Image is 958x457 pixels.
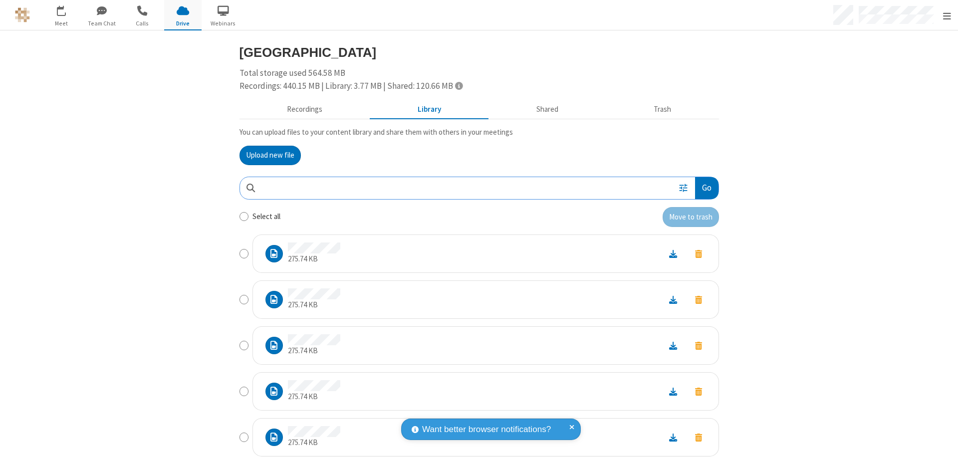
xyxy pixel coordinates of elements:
[288,345,340,357] p: 275.74 KB
[370,100,489,119] button: Content library
[695,177,718,200] button: Go
[686,339,711,352] button: Move to trash
[686,247,711,260] button: Move to trash
[239,127,719,138] p: You can upload files to your content library and share them with others in your meetings
[252,211,280,223] label: Select all
[288,391,340,403] p: 275.74 KB
[455,81,463,90] span: Totals displayed include files that have been moved to the trash.
[660,294,686,305] a: Download file
[15,7,30,22] img: QA Selenium DO NOT DELETE OR CHANGE
[660,340,686,351] a: Download file
[663,207,719,227] button: Move to trash
[660,432,686,443] a: Download file
[686,385,711,398] button: Move to trash
[43,19,80,28] span: Meet
[686,431,711,444] button: Move to trash
[64,5,70,13] div: 5
[489,100,606,119] button: Shared during meetings
[124,19,161,28] span: Calls
[606,100,719,119] button: Trash
[686,293,711,306] button: Move to trash
[239,100,370,119] button: Recorded meetings
[83,19,121,28] span: Team Chat
[239,45,719,59] h3: [GEOGRAPHIC_DATA]
[164,19,202,28] span: Drive
[288,437,340,449] p: 275.74 KB
[288,253,340,265] p: 275.74 KB
[422,423,551,436] span: Want better browser notifications?
[660,386,686,397] a: Download file
[239,67,719,92] div: Total storage used 564.58 MB
[205,19,242,28] span: Webinars
[239,80,719,93] div: Recordings: 440.15 MB | Library: 3.77 MB | Shared: 120.66 MB
[239,146,301,166] button: Upload new file
[660,248,686,259] a: Download file
[288,299,340,311] p: 275.74 KB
